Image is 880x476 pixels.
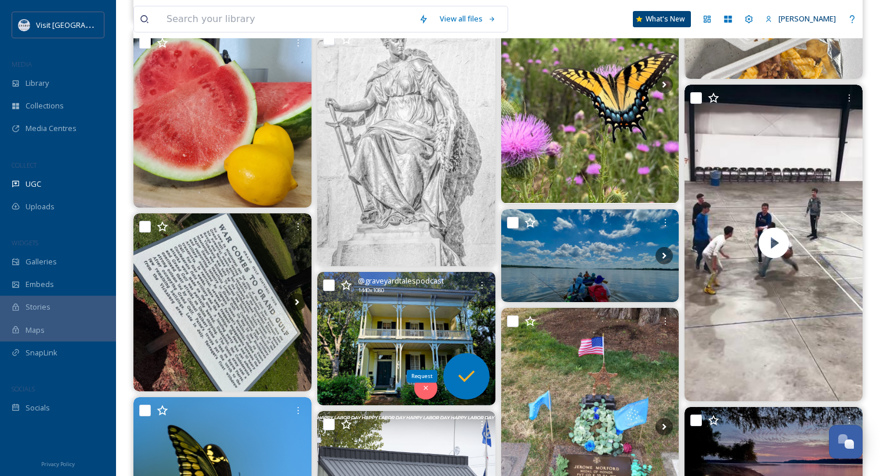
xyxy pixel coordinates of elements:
[778,13,836,24] span: [PERSON_NAME]
[12,161,37,169] span: COLLECT
[26,279,54,290] span: Embeds
[26,256,57,267] span: Galleries
[501,209,679,302] img: The Mississippi River can sometimes look like a giant lake with a big beautiful sky. . . . #visit...
[317,26,495,266] img: "Peace" A monochrome, HDMI edit. This statue is part of the #Minnesota State Memorial at #Vicksbu...
[12,384,35,393] span: SOCIALS
[133,30,312,208] img: ✨️Tuesday's special✨️ Starting our week off on a sweet note with our homemade watermelon lemonade...
[26,301,50,313] span: Stories
[26,325,45,336] span: Maps
[358,286,384,295] span: 1440 x 1080
[434,8,502,30] a: View all files
[41,456,75,470] a: Privacy Policy
[19,19,30,31] img: logo.png
[41,460,75,468] span: Privacy Policy
[12,60,32,68] span: MEDIA
[685,85,863,401] video: 🔥 Afterburner in Vicksburg! 🔥 Right after the Apex Youth Rally, stick around for food, fun, and f...
[829,425,863,459] button: Open Chat
[26,100,64,111] span: Collections
[26,179,41,190] span: UGC
[36,19,126,30] span: Visit [GEOGRAPHIC_DATA]
[26,78,49,89] span: Library
[133,213,312,391] img: I love history and in the south we have so much history all around us- some good and some bad. Bu...
[26,123,77,134] span: Media Centres
[358,275,444,286] span: @ graveyardtalespodcast
[26,201,55,212] span: Uploads
[633,11,691,27] a: What's New
[161,6,413,32] input: Search your library
[26,402,50,413] span: Socials
[759,8,842,30] a: [PERSON_NAME]
[12,238,38,247] span: WIDGETS
[685,85,863,401] img: thumbnail
[317,272,495,405] img: This Friday we take a look at the #McRaven house in #VicksburgMS ! Its a very cool house with a v...
[407,370,437,383] div: Request
[26,347,57,358] span: SnapLink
